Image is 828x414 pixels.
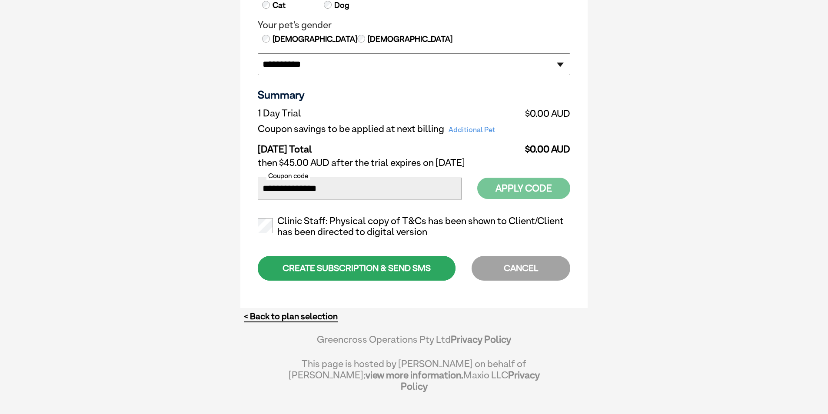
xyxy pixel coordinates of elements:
[244,311,338,322] a: < Back to plan selection
[266,172,310,180] label: Coupon code
[444,124,500,136] span: Additional Pet
[258,256,456,281] div: CREATE SUBSCRIPTION & SEND SMS
[258,106,519,121] td: 1 Day Trial
[366,369,463,381] a: view more information.
[472,256,570,281] div: CANCEL
[519,137,570,155] td: $0.00 AUD
[258,121,519,137] td: Coupon savings to be applied at next billing
[258,88,570,101] h3: Summary
[451,334,511,345] a: Privacy Policy
[477,178,570,199] button: Apply Code
[288,354,540,392] div: This page is hosted by [PERSON_NAME] on behalf of [PERSON_NAME]; Maxio LLC
[401,369,540,392] a: Privacy Policy
[258,215,570,238] label: Clinic Staff: Physical copy of T&Cs has been shown to Client/Client has been directed to digital ...
[258,218,273,233] input: Clinic Staff: Physical copy of T&Cs has been shown to Client/Client has been directed to digital ...
[258,155,570,171] td: then $45.00 AUD after the trial expires on [DATE]
[258,137,519,155] td: [DATE] Total
[519,106,570,121] td: $0.00 AUD
[258,20,570,31] legend: Your pet's gender
[288,334,540,354] div: Greencross Operations Pty Ltd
